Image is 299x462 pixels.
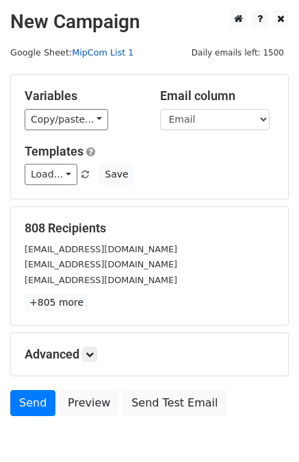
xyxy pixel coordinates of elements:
[25,221,274,236] h5: 808 Recipients
[25,259,177,269] small: [EMAIL_ADDRESS][DOMAIN_NAME]
[25,347,274,362] h5: Advanced
[160,88,275,104] h5: Email column
[10,47,133,58] small: Google Sheet:
[122,390,226,416] a: Send Test Email
[10,10,289,34] h2: New Campaign
[25,109,108,130] a: Copy/paste...
[72,47,133,58] a: MipCom List 1
[99,164,134,185] button: Save
[187,47,289,58] a: Daily emails left: 1500
[59,390,119,416] a: Preview
[25,275,177,285] small: [EMAIL_ADDRESS][DOMAIN_NAME]
[25,294,88,311] a: +805 more
[187,45,289,60] span: Daily emails left: 1500
[231,396,299,462] iframe: Chat Widget
[25,164,77,185] a: Load...
[25,88,140,104] h5: Variables
[25,244,177,254] small: [EMAIL_ADDRESS][DOMAIN_NAME]
[10,390,55,416] a: Send
[25,144,83,158] a: Templates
